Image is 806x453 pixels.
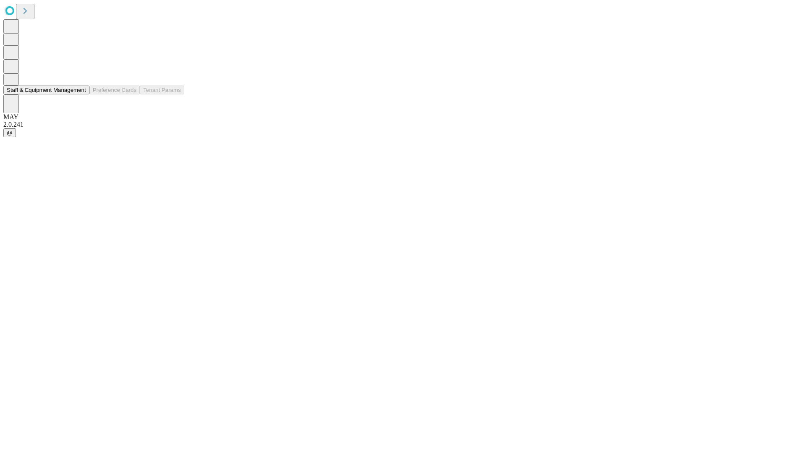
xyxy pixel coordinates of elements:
[3,128,16,137] button: @
[3,113,803,121] div: MAY
[3,86,89,94] button: Staff & Equipment Management
[3,121,803,128] div: 2.0.241
[89,86,140,94] button: Preference Cards
[7,130,13,136] span: @
[140,86,184,94] button: Tenant Params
